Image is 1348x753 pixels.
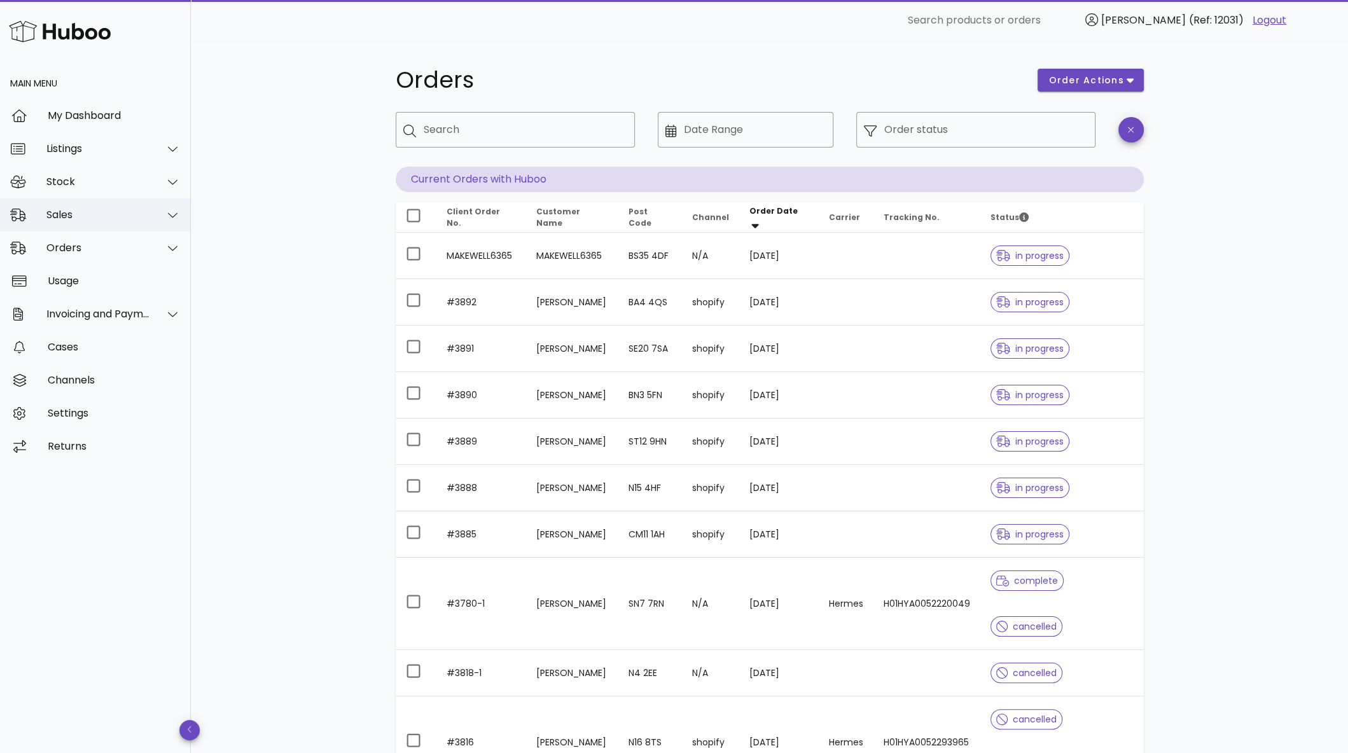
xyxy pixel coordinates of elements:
td: [PERSON_NAME] [526,465,618,511]
span: cancelled [996,622,1057,631]
span: in progress [996,251,1064,260]
td: N15 4HF [618,465,682,511]
th: Client Order No. [436,202,527,233]
td: [PERSON_NAME] [526,511,618,558]
div: Sales [46,209,150,221]
h1: Orders [396,69,1023,92]
td: #3890 [436,372,527,418]
td: [DATE] [739,650,819,696]
td: shopify [682,418,739,465]
td: shopify [682,511,739,558]
span: in progress [996,483,1064,492]
span: Channel [692,212,729,223]
span: Status [990,212,1029,223]
span: in progress [996,298,1064,307]
div: Settings [48,407,181,419]
td: MAKEWELL6365 [526,233,618,279]
td: [DATE] [739,372,819,418]
td: #3818-1 [436,650,527,696]
img: Huboo Logo [9,18,111,45]
td: BN3 5FN [618,372,682,418]
td: ST12 9HN [618,418,682,465]
span: Carrier [829,212,860,223]
td: [PERSON_NAME] [526,279,618,326]
div: Invoicing and Payments [46,308,150,320]
td: [DATE] [739,418,819,465]
div: Usage [48,275,181,287]
div: Listings [46,142,150,155]
span: complete [996,576,1058,585]
td: #3885 [436,511,527,558]
td: N4 2EE [618,650,682,696]
td: [DATE] [739,279,819,326]
td: CM11 1AH [618,511,682,558]
td: [PERSON_NAME] [526,372,618,418]
span: Post Code [629,206,651,228]
td: MAKEWELL6365 [436,233,527,279]
td: shopify [682,279,739,326]
td: [DATE] [739,233,819,279]
th: Carrier [819,202,873,233]
td: [PERSON_NAME] [526,558,618,650]
td: Hermes [819,558,873,650]
td: N/A [682,650,739,696]
div: Returns [48,440,181,452]
div: Stock [46,176,150,188]
td: #3892 [436,279,527,326]
td: [DATE] [739,326,819,372]
p: Current Orders with Huboo [396,167,1144,192]
div: Cases [48,341,181,353]
th: Status [980,202,1143,233]
div: My Dashboard [48,109,181,121]
td: [PERSON_NAME] [526,418,618,465]
td: shopify [682,372,739,418]
span: Customer Name [536,206,580,228]
span: order actions [1048,74,1124,87]
td: H01HYA0052220049 [873,558,980,650]
span: cancelled [996,715,1057,724]
td: BA4 4QS [618,279,682,326]
span: in progress [996,344,1064,353]
div: Orders [46,242,150,254]
td: SN7 7RN [618,558,682,650]
td: #3891 [436,326,527,372]
span: cancelled [996,668,1057,677]
span: in progress [996,390,1064,399]
td: #3780-1 [436,558,527,650]
a: Logout [1253,13,1286,28]
td: [DATE] [739,558,819,650]
td: N/A [682,233,739,279]
th: Order Date: Sorted descending. Activate to remove sorting. [739,202,819,233]
th: Tracking No. [873,202,980,233]
td: [PERSON_NAME] [526,650,618,696]
td: [DATE] [739,511,819,558]
td: SE20 7SA [618,326,682,372]
span: Tracking No. [884,212,940,223]
th: Post Code [618,202,682,233]
span: Client Order No. [447,206,500,228]
div: Channels [48,374,181,386]
th: Channel [682,202,739,233]
td: #3888 [436,465,527,511]
td: shopify [682,326,739,372]
th: Customer Name [526,202,618,233]
td: #3889 [436,418,527,465]
td: BS35 4DF [618,233,682,279]
td: shopify [682,465,739,511]
button: order actions [1038,69,1143,92]
td: N/A [682,558,739,650]
span: (Ref: 12031) [1189,13,1244,27]
td: [DATE] [739,465,819,511]
span: Order Date [749,205,798,216]
span: in progress [996,437,1064,446]
span: in progress [996,530,1064,539]
span: [PERSON_NAME] [1101,13,1186,27]
td: [PERSON_NAME] [526,326,618,372]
